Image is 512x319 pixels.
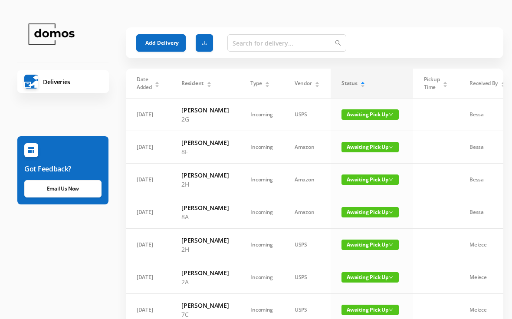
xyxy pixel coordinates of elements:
[443,80,448,86] div: Sort
[126,131,171,164] td: [DATE]
[341,240,399,250] span: Awaiting Pick Up
[501,80,505,83] i: icon: caret-up
[424,76,440,91] span: Pickup Time
[126,99,171,131] td: [DATE]
[341,142,399,152] span: Awaiting Pick Up
[181,212,229,221] p: 8A
[360,80,365,86] div: Sort
[126,164,171,196] td: [DATE]
[181,171,229,180] h6: [PERSON_NAME]
[341,109,399,120] span: Awaiting Pick Up
[181,310,229,319] p: 7C
[181,180,229,189] p: 2H
[341,272,399,283] span: Awaiting Pick Up
[196,34,213,52] button: icon: download
[181,277,229,286] p: 2A
[240,131,284,164] td: Incoming
[181,203,229,212] h6: [PERSON_NAME]
[265,84,270,86] i: icon: caret-down
[240,99,284,131] td: Incoming
[181,138,229,147] h6: [PERSON_NAME]
[126,196,171,229] td: [DATE]
[389,145,393,149] i: icon: down
[207,84,211,86] i: icon: caret-down
[315,80,320,83] i: icon: caret-up
[389,112,393,117] i: icon: down
[389,308,393,312] i: icon: down
[361,84,365,86] i: icon: caret-down
[335,40,341,46] i: icon: search
[181,115,229,124] p: 2G
[389,275,393,280] i: icon: down
[341,305,399,315] span: Awaiting Pick Up
[181,105,229,115] h6: [PERSON_NAME]
[315,84,320,86] i: icon: caret-down
[207,80,211,83] i: icon: caret-up
[284,164,331,196] td: Amazon
[240,261,284,294] td: Incoming
[389,243,393,247] i: icon: down
[501,84,505,86] i: icon: caret-down
[240,164,284,196] td: Incoming
[265,80,270,83] i: icon: caret-up
[181,79,203,87] span: Resident
[315,80,320,86] div: Sort
[24,180,102,197] a: Email Us Now
[361,80,365,83] i: icon: caret-up
[181,236,229,245] h6: [PERSON_NAME]
[17,70,109,93] a: Deliveries
[240,229,284,261] td: Incoming
[295,79,312,87] span: Vendor
[137,76,152,91] span: Date Added
[501,80,506,86] div: Sort
[284,131,331,164] td: Amazon
[284,196,331,229] td: Amazon
[389,178,393,182] i: icon: down
[207,80,212,86] div: Sort
[240,196,284,229] td: Incoming
[250,79,262,87] span: Type
[227,34,346,52] input: Search for delivery...
[126,229,171,261] td: [DATE]
[284,229,331,261] td: USPS
[154,80,160,86] div: Sort
[136,34,186,52] button: Add Delivery
[341,207,399,217] span: Awaiting Pick Up
[155,84,160,86] i: icon: caret-down
[24,164,102,174] h6: Got Feedback?
[181,147,229,156] p: 8F
[389,210,393,214] i: icon: down
[181,301,229,310] h6: [PERSON_NAME]
[443,80,448,83] i: icon: caret-up
[341,79,357,87] span: Status
[181,245,229,254] p: 2H
[469,79,498,87] span: Received By
[181,268,229,277] h6: [PERSON_NAME]
[265,80,270,86] div: Sort
[284,261,331,294] td: USPS
[155,80,160,83] i: icon: caret-up
[284,99,331,131] td: USPS
[126,261,171,294] td: [DATE]
[443,84,448,86] i: icon: caret-down
[341,174,399,185] span: Awaiting Pick Up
